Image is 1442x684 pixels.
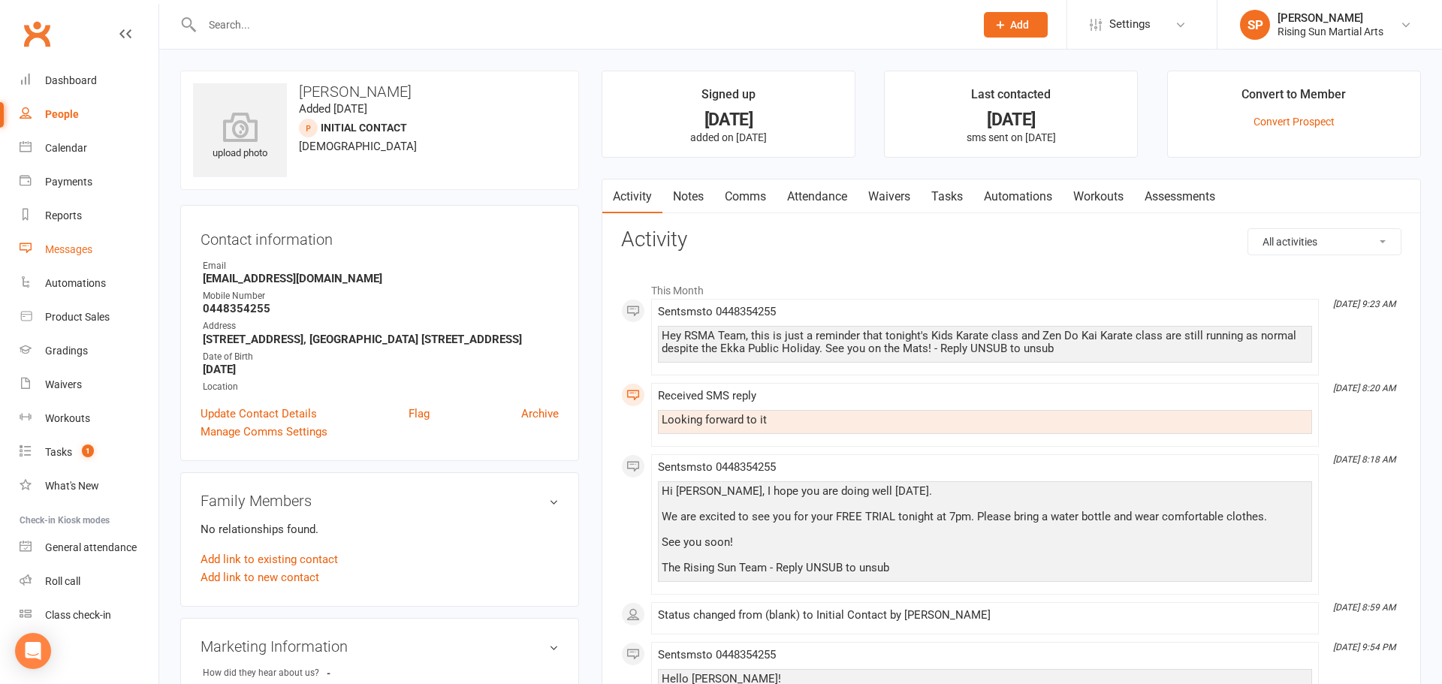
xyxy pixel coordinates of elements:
a: Tasks [921,179,973,214]
strong: - [327,667,413,679]
a: Workouts [1063,179,1134,214]
a: Manage Comms Settings [201,423,327,441]
span: Add [1010,19,1029,31]
a: Messages [20,233,158,267]
div: Payments [45,176,92,188]
i: [DATE] 8:59 AM [1333,602,1395,613]
h3: Marketing Information [201,638,559,655]
div: Reports [45,209,82,221]
div: Last contacted [971,85,1051,112]
div: Signed up [701,85,756,112]
a: Automations [20,267,158,300]
div: SP [1240,10,1270,40]
a: Comms [714,179,777,214]
h3: Activity [621,228,1401,252]
span: Initial Contact [321,122,407,134]
a: General attendance kiosk mode [20,531,158,565]
div: Gradings [45,345,88,357]
a: Add link to existing contact [201,550,338,568]
strong: [STREET_ADDRESS], [GEOGRAPHIC_DATA] [STREET_ADDRESS] [203,333,559,346]
span: 1 [82,444,94,457]
strong: [DATE] [203,363,559,376]
i: [DATE] 8:18 AM [1333,454,1395,465]
li: This Month [621,275,1401,299]
div: Received SMS reply [658,390,1312,402]
span: Settings [1109,8,1151,41]
input: Search... [198,14,964,35]
a: Waivers [858,179,921,214]
p: No relationships found. [201,520,559,538]
div: Workouts [45,412,90,424]
time: Added [DATE] [299,102,367,116]
a: Reports [20,199,158,233]
div: Dashboard [45,74,97,86]
div: Address [203,319,559,333]
strong: 0448354255 [203,302,559,315]
span: Sent sms to 0448354255 [658,648,776,661]
span: Sent sms to 0448354255 [658,460,776,474]
div: Hey RSMA Team, this is just a reminder that tonight's Kids Karate class and Zen Do Kai Karate cla... [662,330,1308,355]
div: Rising Sun Martial Arts [1278,25,1383,38]
a: Activity [602,179,662,214]
a: Calendar [20,131,158,165]
a: Product Sales [20,300,158,334]
a: Gradings [20,334,158,368]
strong: [EMAIL_ADDRESS][DOMAIN_NAME] [203,272,559,285]
a: Class kiosk mode [20,598,158,632]
span: Sent sms to 0448354255 [658,305,776,318]
div: Roll call [45,575,80,587]
h3: Contact information [201,225,559,248]
div: Location [203,380,559,394]
div: Email [203,259,559,273]
div: upload photo [193,112,287,161]
a: Tasks 1 [20,435,158,469]
a: Dashboard [20,64,158,98]
a: Update Contact Details [201,405,317,423]
a: Automations [973,179,1063,214]
span: [DEMOGRAPHIC_DATA] [299,140,417,153]
a: Add link to new contact [201,568,319,586]
a: Flag [409,405,430,423]
div: Looking forward to it [662,414,1308,426]
div: Waivers [45,378,82,390]
button: Add [984,12,1048,38]
a: Archive [521,405,559,423]
p: added on [DATE] [616,131,841,143]
a: Clubworx [18,15,56,53]
a: Convert Prospect [1253,116,1335,128]
div: Status changed from (blank) to Initial Contact by [PERSON_NAME] [658,609,1312,622]
a: Notes [662,179,714,214]
h3: [PERSON_NAME] [193,83,566,100]
a: What's New [20,469,158,503]
div: Convert to Member [1241,85,1346,112]
a: Roll call [20,565,158,598]
div: [DATE] [616,112,841,128]
div: Date of Birth [203,350,559,364]
h3: Family Members [201,493,559,509]
a: Waivers [20,368,158,402]
p: sms sent on [DATE] [898,131,1124,143]
div: What's New [45,480,99,492]
a: Assessments [1134,179,1226,214]
div: [DATE] [898,112,1124,128]
div: Hi [PERSON_NAME], I hope you are doing well [DATE]. We are excited to see you for your FREE TRIAL... [662,485,1308,574]
a: Attendance [777,179,858,214]
div: Product Sales [45,311,110,323]
i: [DATE] 9:23 AM [1333,299,1395,309]
a: People [20,98,158,131]
div: Mobile Number [203,289,559,303]
div: General attendance [45,541,137,553]
div: Tasks [45,446,72,458]
div: Class check-in [45,609,111,621]
div: Messages [45,243,92,255]
div: [PERSON_NAME] [1278,11,1383,25]
a: Workouts [20,402,158,435]
div: People [45,108,79,120]
div: Open Intercom Messenger [15,633,51,669]
a: Payments [20,165,158,199]
div: Automations [45,277,106,289]
i: [DATE] 8:20 AM [1333,383,1395,393]
i: [DATE] 9:54 PM [1333,642,1395,652]
div: How did they hear about us? [203,666,327,680]
div: Calendar [45,142,87,154]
